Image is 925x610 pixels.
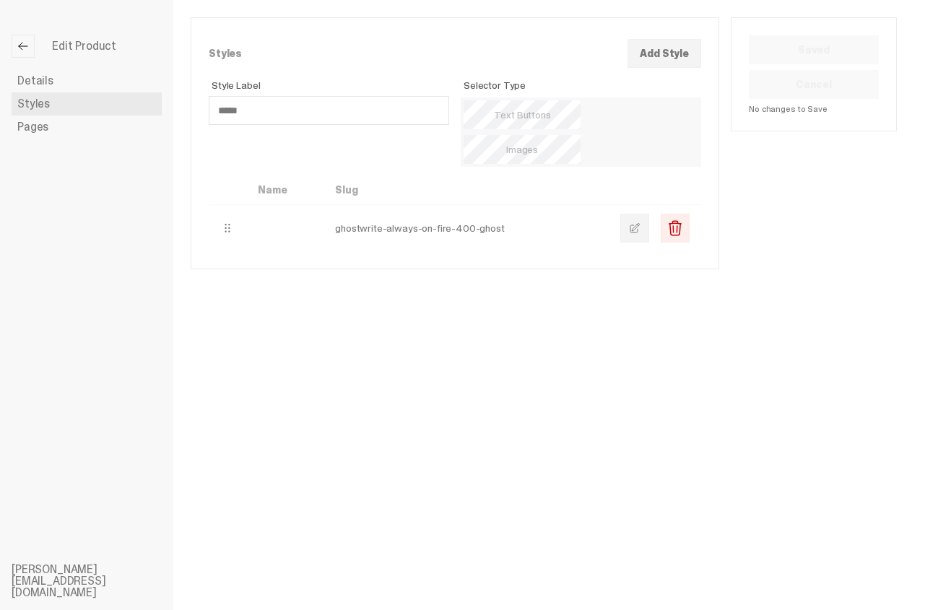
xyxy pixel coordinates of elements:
span: Edit Product [52,40,116,52]
span: Pages [17,121,48,133]
span: Styles [17,98,50,110]
a: Pages [12,116,162,139]
input: Text Buttons [464,100,581,129]
input: Style Label [209,96,449,125]
label: No changes to Save [749,105,879,113]
p: Styles [209,48,627,58]
th: Name [246,175,323,205]
span: Details [17,75,53,87]
li: [PERSON_NAME][EMAIL_ADDRESS][DOMAIN_NAME] [12,564,185,598]
td: ghostwrite-always-on-fire-400-ghost [323,205,609,252]
span: Selector Type [464,80,701,90]
a: Styles [12,92,162,116]
input: Images [464,135,581,164]
span: Style Label [212,80,449,90]
th: Slug [323,175,609,205]
a: Add Style [627,39,701,68]
a: Details [12,69,162,92]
